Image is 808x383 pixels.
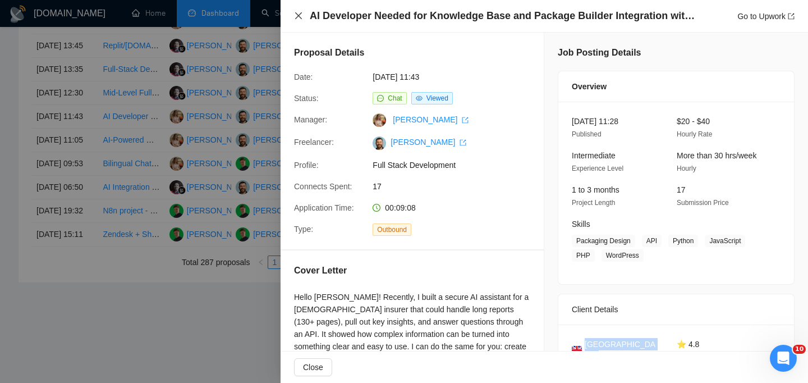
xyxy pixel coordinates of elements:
span: Project Length [572,199,615,207]
a: Go to Upworkexport [737,12,795,21]
a: [PERSON_NAME] export [391,138,466,147]
h4: AI Developer Needed for Knowledge Base and Package Builder Integration with Stripe [310,9,697,23]
span: Hourly Rate [677,130,712,138]
span: Type: [294,225,313,234]
span: More than 30 hrs/week [677,151,756,160]
span: Python [668,235,698,247]
span: Published [572,130,602,138]
span: eye [416,95,423,102]
span: [DATE] 11:43 [373,71,541,83]
span: Manager: [294,115,327,124]
span: Status: [294,94,319,103]
div: Client Details [572,294,781,325]
span: 17 [677,185,686,194]
span: Experience Level [572,165,623,172]
span: close [294,11,303,20]
span: 10 [793,345,806,354]
span: 17 [373,180,541,193]
span: Viewed [426,94,448,102]
img: 🇬🇧 [572,344,582,357]
span: Hourly [677,165,696,172]
span: 1 to 3 months [572,185,619,194]
span: Intermediate [572,151,616,160]
button: Close [294,358,332,376]
span: Overview [572,80,607,93]
span: Freelancer: [294,138,334,147]
span: Outbound [373,224,411,236]
span: Chat [388,94,402,102]
span: $20 - $40 [677,117,710,126]
span: [GEOGRAPHIC_DATA] [585,338,659,363]
span: Connects Spent: [294,182,352,191]
span: Full Stack Development [373,159,541,171]
iframe: Intercom live chat [770,345,797,372]
a: [PERSON_NAME] export [393,115,469,124]
span: export [462,117,469,124]
span: WordPress [602,249,644,262]
span: Profile: [294,161,319,170]
span: Application Time: [294,203,354,212]
span: JavaScript [705,235,745,247]
h5: Proposal Details [294,46,364,60]
button: Close [294,11,303,21]
span: clock-circle [373,204,380,212]
h5: Cover Letter [294,264,347,277]
span: Close [303,361,323,373]
img: c1-JWQDXWEy3CnA6sRtFzzU22paoDq5cZnWyBNc3HWqwvuW0qNnjm1CMP-YmbEEtPC [373,136,386,150]
span: Submission Price [677,199,729,207]
span: [DATE] 11:28 [572,117,618,126]
span: message [377,95,384,102]
span: PHP [572,249,595,262]
h5: Job Posting Details [558,46,641,60]
span: Packaging Design [572,235,635,247]
span: Date: [294,72,313,81]
span: export [460,139,466,146]
span: export [788,13,795,20]
span: API [642,235,662,247]
span: 00:09:08 [385,203,416,212]
span: Skills [572,220,590,229]
span: ⭐ 4.8 [677,340,699,349]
